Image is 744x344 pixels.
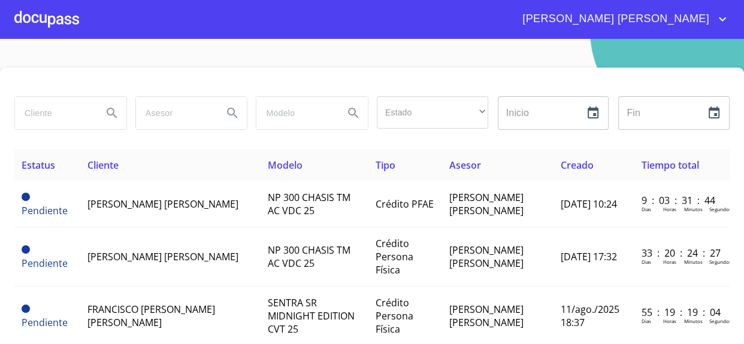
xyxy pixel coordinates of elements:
[449,191,524,217] span: [PERSON_NAME] [PERSON_NAME]
[98,99,126,127] button: Search
[449,159,481,172] span: Asesor
[87,303,215,329] span: FRANCISCO [PERSON_NAME] [PERSON_NAME]
[268,159,303,172] span: Modelo
[268,296,355,336] span: SENTRA SR MIDNIGHT EDITION CVT 25
[642,318,651,324] p: Dias
[642,159,699,172] span: Tiempo total
[87,159,119,172] span: Cliente
[684,206,703,212] p: Minutos
[22,245,30,254] span: Pendiente
[642,306,722,319] p: 55 : 19 : 19 : 04
[684,318,703,324] p: Minutos
[642,206,651,212] p: Dias
[663,206,676,212] p: Horas
[642,194,722,207] p: 9 : 03 : 31 : 44
[449,243,524,270] span: [PERSON_NAME] [PERSON_NAME]
[268,243,350,270] span: NP 300 CHASIS TM AC VDC 25
[22,305,30,313] span: Pendiente
[377,96,488,129] div: ​
[449,303,524,329] span: [PERSON_NAME] [PERSON_NAME]
[642,246,722,260] p: 33 : 20 : 24 : 27
[376,237,413,276] span: Crédito Persona Física
[709,318,731,324] p: Segundos
[22,159,55,172] span: Estatus
[22,316,68,329] span: Pendiente
[513,10,715,29] span: [PERSON_NAME] [PERSON_NAME]
[268,191,350,217] span: NP 300 CHASIS TM AC VDC 25
[339,99,368,127] button: Search
[376,296,413,336] span: Crédito Persona Física
[561,303,619,329] span: 11/ago./2025 18:37
[15,97,93,129] input: search
[513,10,730,29] button: account of current user
[663,318,676,324] p: Horas
[376,197,434,211] span: Crédito PFAE
[663,258,676,265] p: Horas
[218,99,247,127] button: Search
[561,250,617,263] span: [DATE] 17:32
[22,257,68,270] span: Pendiente
[709,206,731,212] p: Segundos
[709,258,731,265] p: Segundos
[256,97,334,129] input: search
[561,197,617,211] span: [DATE] 10:24
[87,197,238,211] span: [PERSON_NAME] [PERSON_NAME]
[376,159,395,172] span: Tipo
[87,250,238,263] span: [PERSON_NAME] [PERSON_NAME]
[561,159,594,172] span: Creado
[22,193,30,201] span: Pendiente
[136,97,214,129] input: search
[684,258,703,265] p: Minutos
[22,204,68,217] span: Pendiente
[642,258,651,265] p: Dias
